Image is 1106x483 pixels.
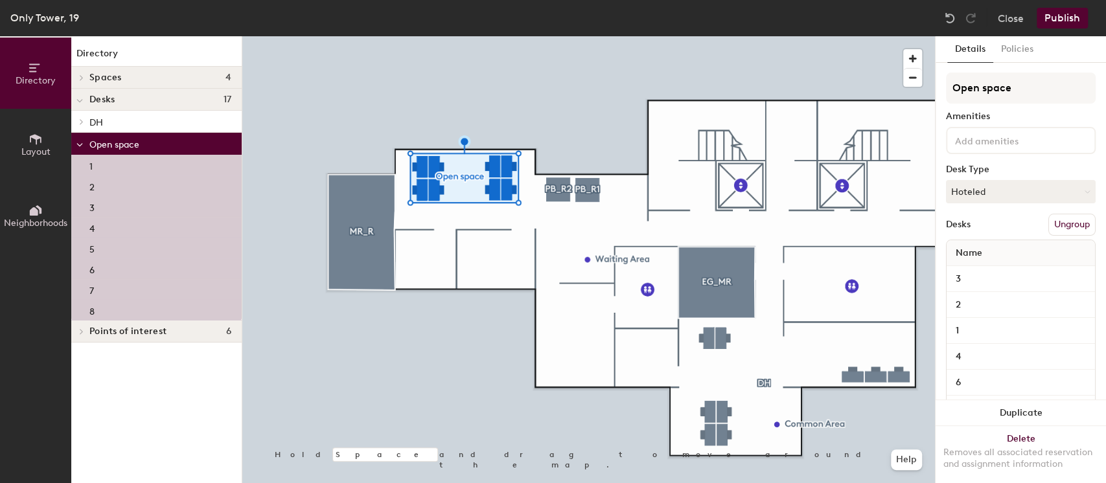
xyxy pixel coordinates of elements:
div: Desk Type [946,164,1096,175]
input: Unnamed desk [949,348,1092,366]
span: DH [89,117,103,128]
span: 6 [226,326,231,337]
input: Unnamed desk [949,296,1092,314]
div: Desks [946,219,971,230]
p: 2 [89,178,95,193]
h1: Directory [71,47,242,67]
span: Name [949,241,989,265]
span: Open space [89,139,139,150]
button: Hoteled [946,180,1096,203]
p: 3 [89,199,95,214]
button: Close [998,8,1024,28]
input: Unnamed desk [949,270,1092,288]
p: 4 [89,219,95,234]
button: Ungroup [1048,214,1096,236]
span: Directory [16,75,56,86]
span: Spaces [89,73,122,83]
input: Unnamed desk [949,322,1092,340]
input: Add amenities [952,132,1069,148]
p: 5 [89,240,95,255]
input: Unnamed desk [949,399,1092,418]
span: 4 [225,73,231,83]
p: 8 [89,302,95,317]
p: 7 [89,282,94,297]
span: Neighborhoods [4,218,67,229]
input: Unnamed desk [949,374,1092,392]
div: Removes all associated reservation and assignment information [943,447,1098,470]
button: Duplicate [936,400,1106,426]
img: Undo [943,12,956,25]
div: Amenities [946,111,1096,122]
button: DeleteRemoves all associated reservation and assignment information [936,426,1106,483]
span: Layout [21,146,51,157]
img: Redo [964,12,977,25]
span: 17 [223,95,231,105]
div: Only Tower, 19 [10,10,79,26]
button: Help [891,449,922,470]
button: Details [947,36,993,63]
p: 6 [89,261,95,276]
span: Points of interest [89,326,167,337]
span: Desks [89,95,115,105]
button: Publish [1037,8,1088,28]
button: Policies [993,36,1041,63]
p: 1 [89,157,93,172]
